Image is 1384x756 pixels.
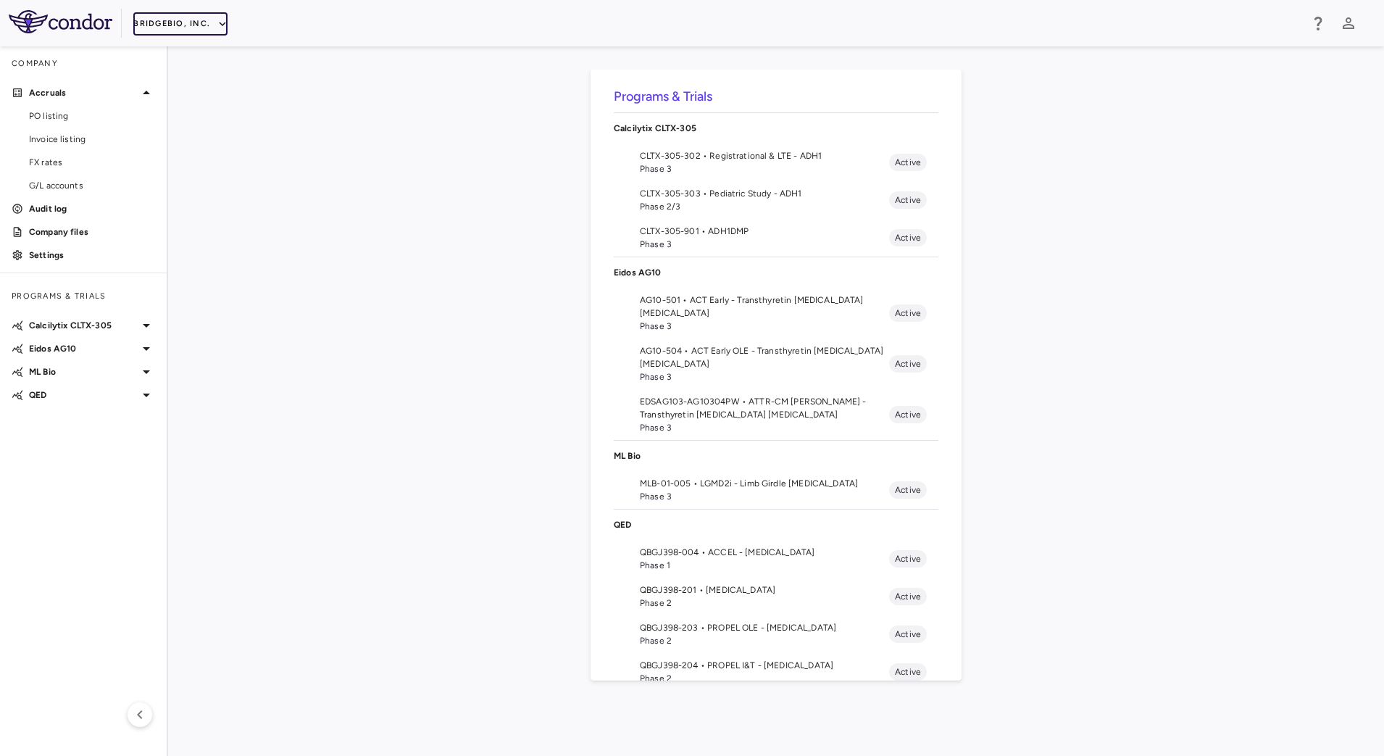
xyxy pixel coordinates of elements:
[640,162,889,175] span: Phase 3
[640,634,889,647] span: Phase 2
[29,249,155,262] p: Settings
[889,156,927,169] span: Active
[614,338,938,389] li: AG10-504 • ACT Early OLE - Transthyretin [MEDICAL_DATA] [MEDICAL_DATA]Phase 3Active
[614,266,938,279] p: Eidos AG10
[640,344,889,370] span: AG10-504 • ACT Early OLE - Transthyretin [MEDICAL_DATA] [MEDICAL_DATA]
[614,87,938,107] h6: Programs & Trials
[640,421,889,434] span: Phase 3
[29,319,138,332] p: Calcilytix CLTX-305
[614,540,938,578] li: QBGJ398-004 • ACCEL - [MEDICAL_DATA]Phase 1Active
[889,590,927,603] span: Active
[29,342,138,355] p: Eidos AG10
[889,628,927,641] span: Active
[29,225,155,238] p: Company files
[640,559,889,572] span: Phase 1
[614,113,938,144] div: Calcilytix CLTX-305
[614,471,938,509] li: MLB-01-005 • LGMD2i - Limb Girdle [MEDICAL_DATA]Phase 3Active
[889,357,927,370] span: Active
[640,187,889,200] span: CLTX-305-303 • Pediatric Study - ADH1
[29,109,155,122] span: PO listing
[29,365,138,378] p: ML Bio
[640,546,889,559] span: QBGJ398-004 • ACCEL - [MEDICAL_DATA]
[640,395,889,421] span: EDSAG103-AG10304PW • ATTR-CM [PERSON_NAME] - Transthyretin [MEDICAL_DATA] [MEDICAL_DATA]
[889,194,927,207] span: Active
[614,389,938,440] li: EDSAG103-AG10304PW • ATTR-CM [PERSON_NAME] - Transthyretin [MEDICAL_DATA] [MEDICAL_DATA]Phase 3Ac...
[29,389,138,402] p: QED
[889,665,927,678] span: Active
[889,408,927,421] span: Active
[614,181,938,219] li: CLTX-305-303 • Pediatric Study - ADH1Phase 2/3Active
[614,510,938,540] div: QED
[640,477,889,490] span: MLB-01-005 • LGMD2i - Limb Girdle [MEDICAL_DATA]
[29,156,155,169] span: FX rates
[640,294,889,320] span: AG10-501 • ACT Early - Transthyretin [MEDICAL_DATA] [MEDICAL_DATA]
[640,659,889,672] span: QBGJ398-204 • PROPEL I&T - [MEDICAL_DATA]
[614,219,938,257] li: CLTX-305-901 • ADH1DMPPhase 3Active
[614,288,938,338] li: AG10-501 • ACT Early - Transthyretin [MEDICAL_DATA] [MEDICAL_DATA]Phase 3Active
[640,370,889,383] span: Phase 3
[29,179,155,192] span: G/L accounts
[640,200,889,213] span: Phase 2/3
[640,149,889,162] span: CLTX-305-302 • Registrational & LTE - ADH1
[614,144,938,181] li: CLTX-305-302 • Registrational & LTE - ADH1Phase 3Active
[614,578,938,615] li: QBGJ398-201 • [MEDICAL_DATA]Phase 2Active
[614,653,938,691] li: QBGJ398-204 • PROPEL I&T - [MEDICAL_DATA]Phase 2Active
[29,202,155,215] p: Audit log
[614,257,938,288] div: Eidos AG10
[640,597,889,610] span: Phase 2
[614,615,938,653] li: QBGJ398-203 • PROPEL OLE - [MEDICAL_DATA]Phase 2Active
[29,133,155,146] span: Invoice listing
[640,583,889,597] span: QBGJ398-201 • [MEDICAL_DATA]
[640,490,889,503] span: Phase 3
[640,225,889,238] span: CLTX-305-901 • ADH1DMP
[640,672,889,685] span: Phase 2
[614,449,938,462] p: ML Bio
[640,320,889,333] span: Phase 3
[614,122,938,135] p: Calcilytix CLTX-305
[133,12,228,36] button: BridgeBio, Inc.
[614,518,938,531] p: QED
[640,621,889,634] span: QBGJ398-203 • PROPEL OLE - [MEDICAL_DATA]
[29,86,138,99] p: Accruals
[9,10,112,33] img: logo-full-BYUhSk78.svg
[889,231,927,244] span: Active
[640,238,889,251] span: Phase 3
[614,441,938,471] div: ML Bio
[889,483,927,497] span: Active
[889,552,927,565] span: Active
[889,307,927,320] span: Active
